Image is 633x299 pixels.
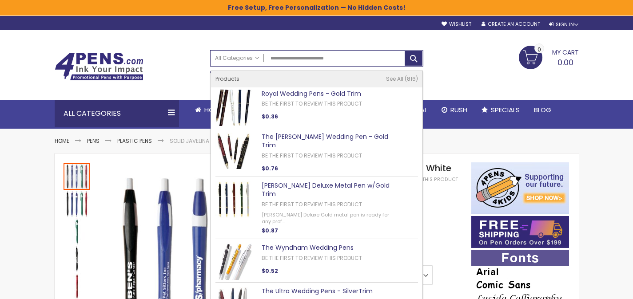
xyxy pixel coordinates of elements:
img: Cooper Deluxe Metal Pen w/Gold Trim [215,181,252,218]
a: Be the first to review this product [262,152,362,159]
div: Solid Javelina Dart Pen - White [64,217,91,245]
span: Home [204,105,223,114]
img: Solid Javelina Dart Pen - White [64,218,90,245]
span: 0 [537,45,541,54]
div: Solid Javelina Dart Pen - White [64,162,91,190]
div: Solid Javelina Dart Pen - White [64,190,91,217]
img: Solid Javelina Dart Pen - White [64,246,90,272]
span: $0.76 [262,165,278,172]
span: Products [215,75,239,83]
a: Be the first to review this product [262,254,362,262]
div: [PERSON_NAME] Deluxe Gold metal pen is ready for any prof... [262,212,393,225]
a: 0.00 0 [519,46,579,68]
span: $0.52 [262,267,278,275]
img: Solid Javelina Dart Pen - White [64,191,90,217]
span: $0.87 [262,227,278,234]
span: See All [386,75,403,83]
span: 0.00 [557,57,573,68]
a: The [PERSON_NAME] Wedding Pen - Gold Trim [262,132,388,149]
a: Royal Wedding Pens - Gold Trim [262,89,361,98]
span: All Categories [215,55,259,62]
a: Be the first to review this product [262,201,362,208]
div: All Categories [55,100,179,127]
a: Pens [87,137,100,145]
a: The Ultra Wedding Pens - SilverTrim [262,287,373,295]
a: Rush [434,100,474,120]
a: [PERSON_NAME] Deluxe Metal Pen w/Gold Trim [262,181,390,198]
div: Solid Javelina Dart Pen - White [64,245,91,272]
img: 4pens 4 kids [471,162,569,214]
img: The Wyndham Wedding Pens [215,244,252,280]
a: Blog [527,100,558,120]
span: Rush [450,105,467,114]
span: Blog [534,105,551,114]
a: Home [188,100,230,120]
span: $0.36 [262,113,278,120]
li: Solid Javelina Dart Pen - White [170,138,256,145]
a: Specials [474,100,527,120]
span: 816 [405,75,418,83]
div: Sign In [549,21,578,28]
a: Create an Account [482,21,540,28]
img: Free shipping on orders over $199 [471,216,569,248]
img: 4Pens Custom Pens and Promotional Products [55,52,143,81]
img: Royal Wedding Pens - Gold Trim [215,90,252,126]
a: See All 816 [386,75,418,83]
a: Home [55,137,69,145]
a: The Wyndham Wedding Pens [262,243,354,252]
span: Specials [491,105,520,114]
div: Free shipping on pen orders over $199 [349,67,423,84]
a: All Categories [211,51,264,65]
a: Plastic Pens [117,137,152,145]
img: The Barton Wedding Pen - Gold Trim [215,133,252,169]
a: Wishlist [442,21,471,28]
a: Be the first to review this product [262,100,362,107]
